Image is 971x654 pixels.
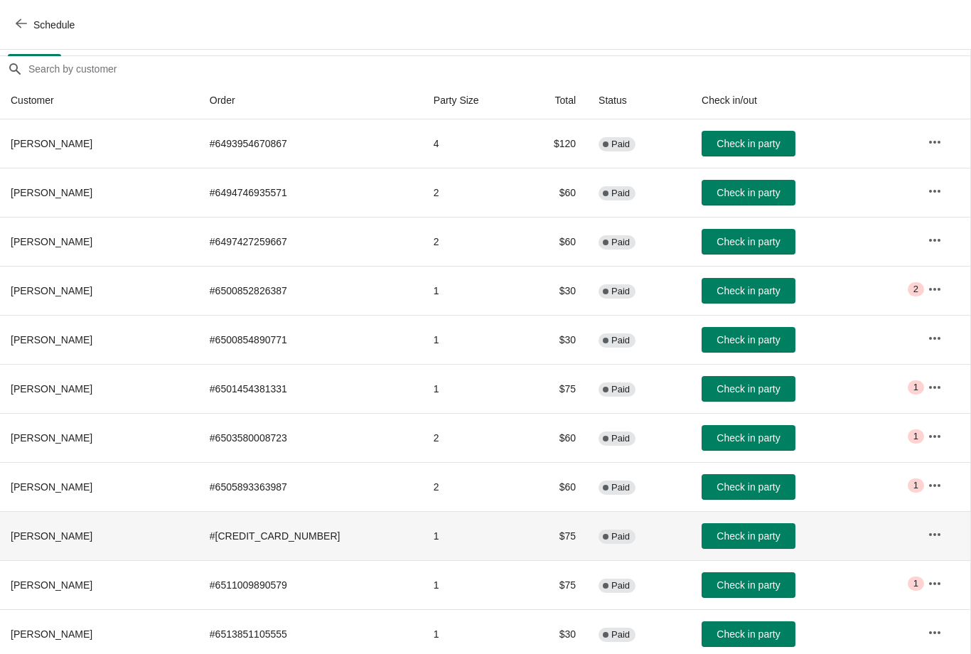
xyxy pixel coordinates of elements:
span: Paid [611,237,630,248]
th: Order [198,82,422,119]
td: # 6505893363987 [198,462,422,511]
span: Check in party [717,628,780,640]
td: 1 [422,560,522,609]
span: Paid [611,629,630,640]
td: 2 [422,217,522,266]
span: Check in party [717,579,780,591]
span: Check in party [717,383,780,395]
td: # 6503580008723 [198,413,422,462]
button: Check in party [702,131,795,156]
button: Check in party [702,523,795,549]
span: Paid [611,335,630,346]
td: # 6497427259667 [198,217,422,266]
td: # 6511009890579 [198,560,422,609]
span: Check in party [717,432,780,444]
span: Paid [611,286,630,297]
td: 1 [422,364,522,413]
span: Paid [611,139,630,150]
span: [PERSON_NAME] [11,236,92,247]
button: Check in party [702,572,795,598]
td: $60 [522,462,587,511]
td: $60 [522,217,587,266]
button: Check in party [702,474,795,500]
span: Check in party [717,138,780,149]
span: Paid [611,482,630,493]
td: $30 [522,266,587,315]
input: Search by customer [28,56,970,82]
span: Check in party [717,481,780,493]
td: 1 [422,315,522,364]
td: # 6500852826387 [198,266,422,315]
span: [PERSON_NAME] [11,530,92,542]
span: [PERSON_NAME] [11,138,92,149]
td: 4 [422,119,522,168]
span: Paid [611,531,630,542]
button: Check in party [702,327,795,353]
span: Check in party [717,187,780,198]
button: Check in party [702,425,795,451]
td: 2 [422,168,522,217]
span: [PERSON_NAME] [11,481,92,493]
button: Check in party [702,278,795,304]
th: Party Size [422,82,522,119]
span: [PERSON_NAME] [11,383,92,395]
span: Check in party [717,530,780,542]
button: Check in party [702,621,795,647]
span: Check in party [717,285,780,296]
td: 2 [422,462,522,511]
span: [PERSON_NAME] [11,628,92,640]
td: 1 [422,511,522,560]
td: # 6494746935571 [198,168,422,217]
td: $30 [522,315,587,364]
button: Schedule [7,12,86,38]
th: Total [522,82,587,119]
td: # 6493954670867 [198,119,422,168]
span: 2 [913,284,918,295]
td: # [CREDIT_CARD_NUMBER] [198,511,422,560]
span: 1 [913,578,918,589]
td: 2 [422,413,522,462]
span: Paid [611,433,630,444]
span: Check in party [717,236,780,247]
span: Paid [611,384,630,395]
span: [PERSON_NAME] [11,187,92,198]
button: Check in party [702,376,795,402]
button: Check in party [702,180,795,205]
span: [PERSON_NAME] [11,285,92,296]
td: 1 [422,266,522,315]
span: Schedule [33,19,75,31]
td: # 6501454381331 [198,364,422,413]
span: [PERSON_NAME] [11,432,92,444]
span: Paid [611,580,630,591]
td: $75 [522,511,587,560]
span: 1 [913,431,918,442]
td: # 6500854890771 [198,315,422,364]
span: [PERSON_NAME] [11,579,92,591]
th: Check in/out [690,82,916,119]
span: [PERSON_NAME] [11,334,92,345]
th: Status [587,82,690,119]
td: $120 [522,119,587,168]
td: $60 [522,168,587,217]
td: $60 [522,413,587,462]
td: $75 [522,364,587,413]
td: $75 [522,560,587,609]
span: 1 [913,382,918,393]
span: Check in party [717,334,780,345]
span: 1 [913,480,918,491]
span: Paid [611,188,630,199]
button: Check in party [702,229,795,254]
